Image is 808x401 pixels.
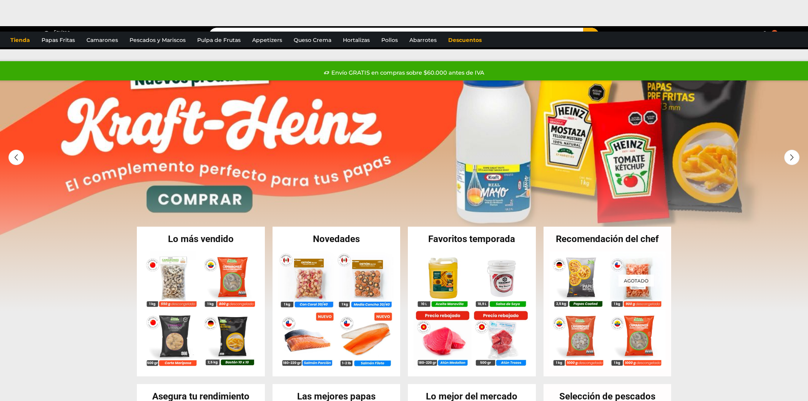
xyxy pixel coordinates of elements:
a: Appetizers [248,33,286,47]
h2: Las mejores papas [273,392,401,401]
div: Next slide [784,150,800,165]
a: Descuentos [444,33,485,47]
h2: Recomendación del chef [544,234,672,244]
h2: Selección de pescados [544,392,672,401]
a: Camarones [83,33,122,47]
a: Hortalizas [339,33,374,47]
h2: Asegura tu rendimiento [137,392,265,401]
div: Enviar a [54,29,201,35]
a: Tienda [7,33,34,47]
h2: Novedades [273,234,401,244]
button: Search button [583,28,599,44]
div: Previous slide [8,150,24,165]
span: 105 [771,30,778,36]
h2: Lo más vendido [137,234,265,244]
a: 105 Carrito [762,27,800,45]
iframe: Intercom live chat [782,375,800,393]
a: Abarrotes [406,33,441,47]
a: Pescados y Mariscos [126,33,190,47]
a: Pulpa de Frutas [193,33,244,47]
a: Queso Crema [290,33,335,47]
a: Mi cuenta [717,28,754,43]
h2: Favoritos temporada [408,234,536,244]
h2: Lo mejor del mercado [408,392,536,401]
a: Papas Fritas [38,33,79,47]
p: Agotado [618,275,654,287]
a: Pollos [377,33,402,47]
img: address-field-icon.svg [42,29,54,42]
